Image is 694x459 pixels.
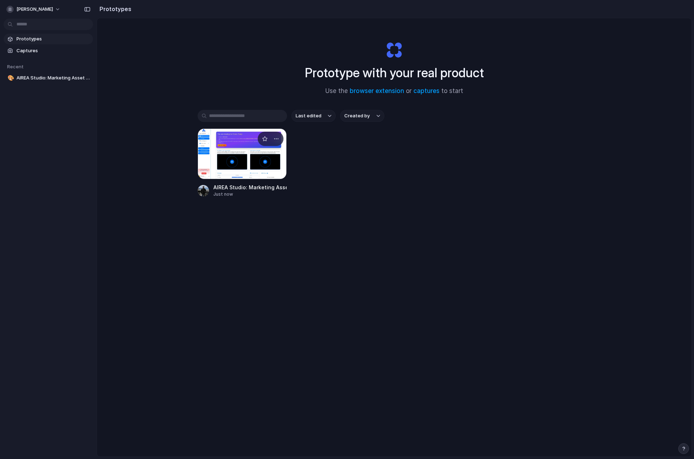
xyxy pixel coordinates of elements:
[4,73,93,83] a: 🎨AIREA Studio: Marketing Asset Playground
[413,87,440,94] a: captures
[213,184,287,191] div: AIREA Studio: Marketing Asset Playground
[296,112,321,119] span: Last edited
[291,110,336,122] button: Last edited
[6,74,14,82] button: 🎨
[305,63,484,82] h1: Prototype with your real product
[97,5,131,13] h2: Prototypes
[16,47,90,54] span: Captures
[7,64,24,69] span: Recent
[213,191,287,197] div: Just now
[16,35,90,43] span: Prototypes
[4,34,93,44] a: Prototypes
[16,6,53,13] span: [PERSON_NAME]
[344,112,370,119] span: Created by
[8,74,13,82] div: 🎨
[4,4,64,15] button: [PERSON_NAME]
[4,45,93,56] a: Captures
[340,110,384,122] button: Created by
[350,87,404,94] a: browser extension
[16,74,90,82] span: AIREA Studio: Marketing Asset Playground
[325,87,463,96] span: Use the or to start
[198,128,287,197] a: AIREA Studio: Marketing Asset PlaygroundAIREA Studio: Marketing Asset PlaygroundJust now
